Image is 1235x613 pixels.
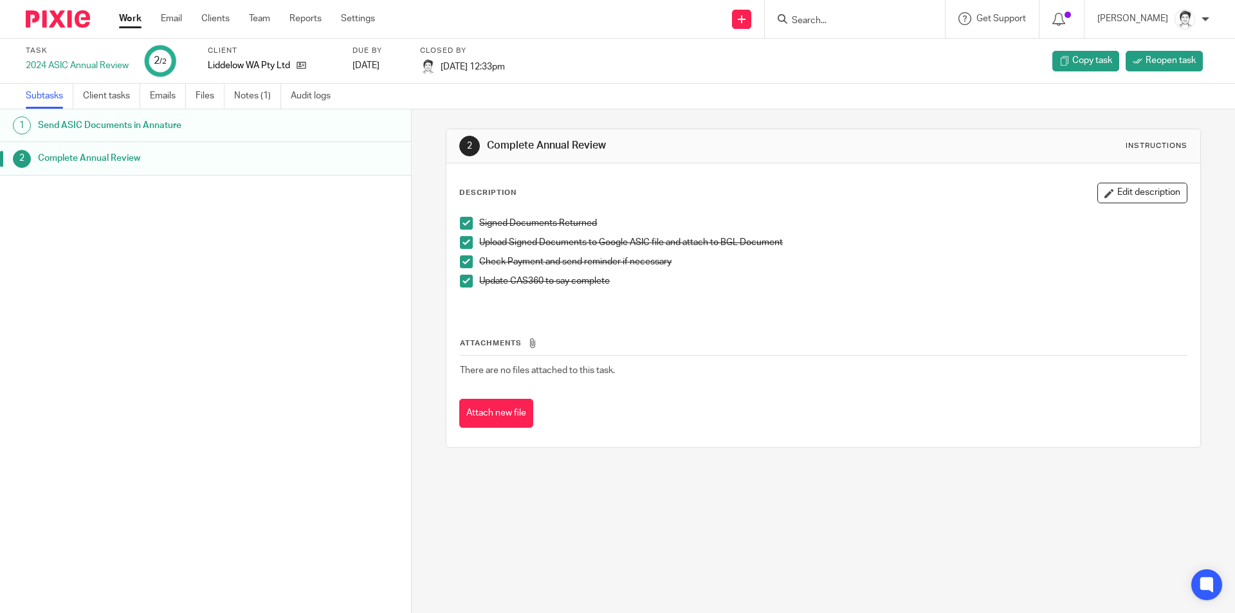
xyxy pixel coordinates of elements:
span: Get Support [976,14,1026,23]
span: [DATE] 12:33pm [441,62,505,71]
a: Notes (1) [234,84,281,109]
span: There are no files attached to this task. [460,366,615,375]
span: Attachments [460,340,522,347]
div: Instructions [1126,141,1187,151]
a: Client tasks [83,84,140,109]
input: Search [791,15,906,27]
label: Due by [352,46,404,56]
a: Clients [201,12,230,25]
p: Update CAS360 to say complete [479,275,1186,288]
p: Upload Signed Documents to Google ASIC file and attach to BGL Document [479,236,1186,249]
a: Copy task [1052,51,1119,71]
div: 1 [13,116,31,134]
h1: Complete Annual Review [487,139,851,152]
div: 2 [459,136,480,156]
img: Julie%20Wainwright.jpg [420,59,435,75]
label: Task [26,46,129,56]
label: Closed by [420,46,505,56]
h1: Send ASIC Documents in Annature [38,116,279,135]
a: Emails [150,84,186,109]
p: Liddelow WA Pty Ltd [208,59,290,72]
a: Team [249,12,270,25]
small: /2 [160,58,167,65]
a: Email [161,12,182,25]
a: Reports [289,12,322,25]
p: Signed Documents Returned [479,217,1186,230]
div: 2 [13,150,31,168]
a: Subtasks [26,84,73,109]
span: Reopen task [1146,54,1196,67]
button: Attach new file [459,399,533,428]
div: 2024 ASIC Annual Review [26,59,129,72]
p: Check Payment and send reminder if necessary [479,255,1186,268]
a: Audit logs [291,84,340,109]
img: Julie%20Wainwright.jpg [1175,9,1195,30]
a: Work [119,12,142,25]
a: Settings [341,12,375,25]
div: 2 [154,53,167,68]
a: Files [196,84,224,109]
p: Description [459,188,517,198]
span: Copy task [1072,54,1112,67]
button: Edit description [1097,183,1187,203]
p: [PERSON_NAME] [1097,12,1168,25]
img: Pixie [26,10,90,28]
h1: Complete Annual Review [38,149,279,168]
label: Client [208,46,336,56]
div: [DATE] [352,59,404,72]
a: Reopen task [1126,51,1203,71]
